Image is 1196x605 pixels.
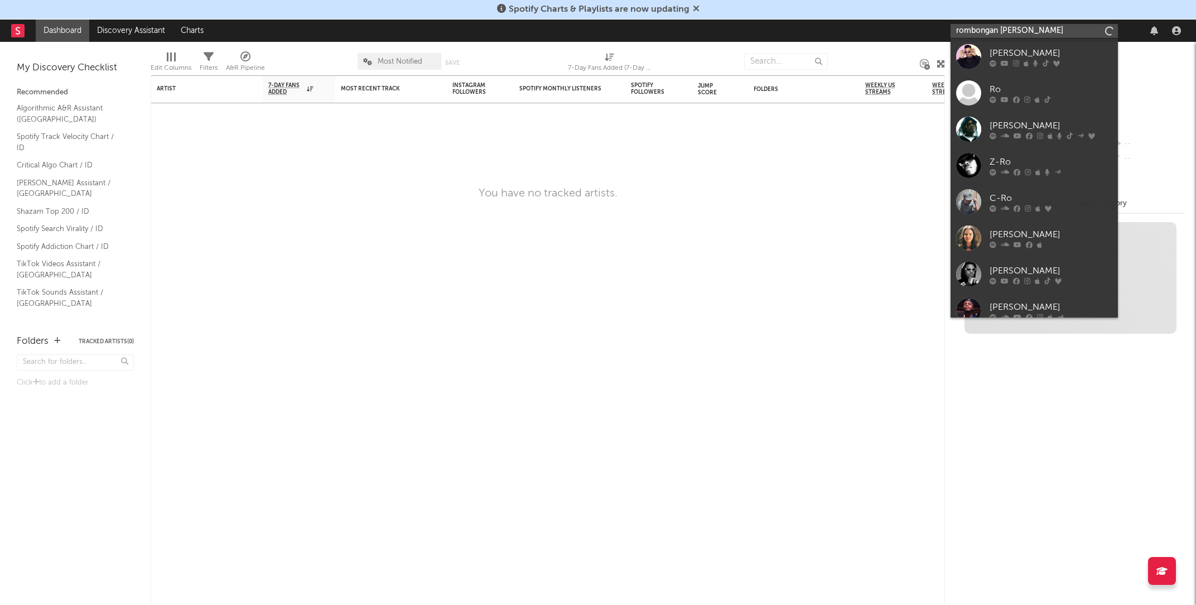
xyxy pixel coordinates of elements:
[631,82,670,95] div: Spotify Followers
[17,376,134,390] div: Click to add a folder.
[378,58,422,65] span: Most Notified
[951,220,1118,256] a: [PERSON_NAME]
[990,300,1112,314] div: [PERSON_NAME]
[341,85,425,92] div: Most Recent Track
[151,47,191,80] div: Edit Columns
[17,258,123,281] a: TikTok Videos Assistant / [GEOGRAPHIC_DATA]
[36,20,89,42] a: Dashboard
[17,159,123,171] a: Critical Algo Chart / ID
[698,83,726,96] div: Jump Score
[990,228,1112,241] div: [PERSON_NAME]
[951,184,1118,220] a: C-Ro
[693,5,700,14] span: Dismiss
[226,47,265,80] div: A&R Pipeline
[79,339,134,344] button: Tracked Artists(0)
[932,82,974,95] span: Weekly UK Streams
[200,61,218,75] div: Filters
[17,177,123,200] a: [PERSON_NAME] Assistant / [GEOGRAPHIC_DATA]
[754,86,837,93] div: Folders
[1111,137,1185,151] div: --
[89,20,173,42] a: Discovery Assistant
[990,119,1112,132] div: [PERSON_NAME]
[951,256,1118,292] a: [PERSON_NAME]
[479,187,618,200] div: You have no tracked artists.
[1111,151,1185,166] div: --
[17,205,123,218] a: Shazam Top 200 / ID
[951,292,1118,329] a: [PERSON_NAME]
[17,354,134,371] input: Search for folders...
[17,131,123,153] a: Spotify Track Velocity Chart / ID
[151,61,191,75] div: Edit Columns
[568,61,652,75] div: 7-Day Fans Added (7-Day Fans Added)
[990,264,1112,277] div: [PERSON_NAME]
[445,60,460,66] button: Save
[17,286,123,309] a: TikTok Sounds Assistant / [GEOGRAPHIC_DATA]
[990,155,1112,169] div: Z-Ro
[951,39,1118,75] a: [PERSON_NAME]
[17,61,134,75] div: My Discovery Checklist
[268,82,304,95] span: 7-Day Fans Added
[173,20,211,42] a: Charts
[951,111,1118,147] a: [PERSON_NAME]
[17,86,134,99] div: Recommended
[452,82,491,95] div: Instagram Followers
[226,61,265,75] div: A&R Pipeline
[865,82,904,95] span: Weekly US Streams
[951,147,1118,184] a: Z-Ro
[17,102,123,125] a: Algorithmic A&R Assistant ([GEOGRAPHIC_DATA])
[157,85,240,92] div: Artist
[990,191,1112,205] div: C-Ro
[744,53,828,70] input: Search...
[990,83,1112,96] div: Ro
[990,46,1112,60] div: [PERSON_NAME]
[17,241,123,253] a: Spotify Addiction Chart / ID
[17,223,123,235] a: Spotify Search Virality / ID
[509,5,689,14] span: Spotify Charts & Playlists are now updating
[951,75,1118,111] a: Ro
[951,24,1118,38] input: Search for artists
[17,335,49,348] div: Folders
[200,47,218,80] div: Filters
[568,47,652,80] div: 7-Day Fans Added (7-Day Fans Added)
[519,85,603,92] div: Spotify Monthly Listeners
